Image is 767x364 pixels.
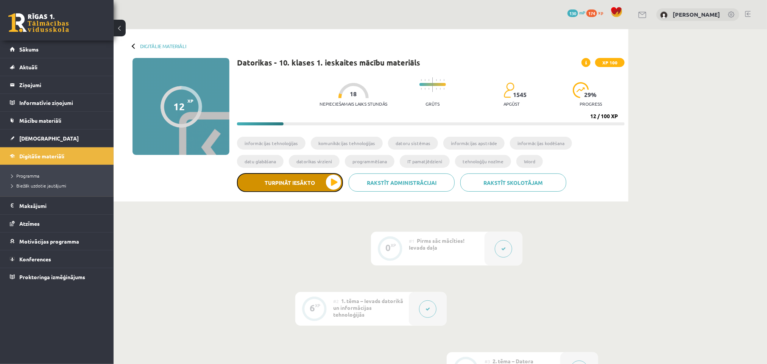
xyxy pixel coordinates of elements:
a: 174 xp [586,9,607,16]
img: Aleksis Vītols [660,11,668,19]
a: Digitālie materiāli [10,147,104,165]
img: icon-short-line-57e1e144782c952c97e751825c79c345078a6d821885a25fce030b3d8c18986b.svg [436,79,437,81]
span: 1. tēma – Ievads datorikā un informācijas tehnoloģijās [333,297,403,318]
a: Rakstīt skolotājam [460,173,566,192]
span: Biežāk uzdotie jautājumi [11,183,66,189]
span: Pirms sāc mācīties! Ievada daļa [409,237,465,251]
a: Rakstīt administrācijai [349,173,455,192]
span: 130 [567,9,578,17]
li: datu glabāšana [237,155,284,168]
img: icon-long-line-d9ea69661e0d244f92f715978eff75569469978d946b2353a9bb055b3ed8787d.svg [432,77,433,92]
img: icon-short-line-57e1e144782c952c97e751825c79c345078a6d821885a25fce030b3d8c18986b.svg [421,79,422,81]
div: 0 [385,244,391,251]
span: [DEMOGRAPHIC_DATA] [19,135,79,142]
img: icon-short-line-57e1e144782c952c97e751825c79c345078a6d821885a25fce030b3d8c18986b.svg [440,79,441,81]
span: Proktoringa izmēģinājums [19,273,85,280]
div: 12 [174,101,185,112]
li: datorikas virzieni [289,155,340,168]
legend: Maksājumi [19,197,104,214]
li: informācijas tehnoloģijas [237,137,306,150]
div: XP [315,303,320,308]
img: icon-short-line-57e1e144782c952c97e751825c79c345078a6d821885a25fce030b3d8c18986b.svg [444,79,444,81]
span: Sākums [19,46,39,53]
a: Rīgas 1. Tālmācības vidusskola [8,13,69,32]
img: icon-short-line-57e1e144782c952c97e751825c79c345078a6d821885a25fce030b3d8c18986b.svg [444,88,444,90]
span: #1 [409,238,415,244]
img: icon-short-line-57e1e144782c952c97e751825c79c345078a6d821885a25fce030b3d8c18986b.svg [440,88,441,90]
span: XP [187,98,193,103]
a: Biežāk uzdotie jautājumi [11,182,106,189]
a: Motivācijas programma [10,233,104,250]
a: Maksājumi [10,197,104,214]
span: xp [598,9,603,16]
a: Informatīvie ziņojumi [10,94,104,111]
a: [DEMOGRAPHIC_DATA] [10,130,104,147]
span: #2 [333,298,339,304]
img: icon-short-line-57e1e144782c952c97e751825c79c345078a6d821885a25fce030b3d8c18986b.svg [425,88,426,90]
span: XP 100 [595,58,625,67]
img: icon-progress-161ccf0a02000e728c5f80fcf4c31c7af3da0e1684b2b1d7c360e028c24a22f1.svg [573,82,589,98]
li: Word [516,155,543,168]
a: Programma [11,172,106,179]
p: progress [580,101,602,106]
p: Nepieciešamais laiks stundās [320,101,387,106]
li: informācijas kodēšana [510,137,572,150]
span: 1545 [513,91,527,98]
legend: Informatīvie ziņojumi [19,94,104,111]
li: informācijas apstrāde [443,137,505,150]
span: 29 % [585,91,597,98]
img: icon-short-line-57e1e144782c952c97e751825c79c345078a6d821885a25fce030b3d8c18986b.svg [421,88,422,90]
a: Konferences [10,250,104,268]
span: 18 [350,91,357,97]
span: Aktuāli [19,64,37,70]
button: Turpināt iesākto [237,173,343,192]
p: Grūts [426,101,440,106]
li: programmēšana [345,155,394,168]
img: students-c634bb4e5e11cddfef0936a35e636f08e4e9abd3cc4e673bd6f9a4125e45ecb1.svg [504,82,514,98]
span: Mācību materiāli [19,117,61,124]
span: mP [579,9,585,16]
span: Digitālie materiāli [19,153,64,159]
span: 174 [586,9,597,17]
a: Ziņojumi [10,76,104,94]
a: Sākums [10,41,104,58]
a: Mācību materiāli [10,112,104,129]
div: XP [391,243,396,247]
span: Programma [11,173,39,179]
a: Proktoringa izmēģinājums [10,268,104,286]
span: Motivācijas programma [19,238,79,245]
span: Konferences [19,256,51,262]
img: icon-short-line-57e1e144782c952c97e751825c79c345078a6d821885a25fce030b3d8c18986b.svg [425,79,426,81]
a: 130 mP [567,9,585,16]
a: Digitālie materiāli [140,43,186,49]
span: Atzīmes [19,220,40,227]
a: Aktuāli [10,58,104,76]
legend: Ziņojumi [19,76,104,94]
li: tehnoloģiju nozīme [455,155,511,168]
div: 6 [310,305,315,311]
a: Atzīmes [10,215,104,232]
a: [PERSON_NAME] [673,11,720,18]
li: IT pamatjēdzieni [400,155,450,168]
p: apgūst [504,101,520,106]
h1: Datorikas - 10. klases 1. ieskaites mācību materiāls [237,58,420,67]
li: komunikācijas tehnoloģijas [311,137,383,150]
img: icon-short-line-57e1e144782c952c97e751825c79c345078a6d821885a25fce030b3d8c18986b.svg [436,88,437,90]
li: datoru sistēmas [388,137,438,150]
